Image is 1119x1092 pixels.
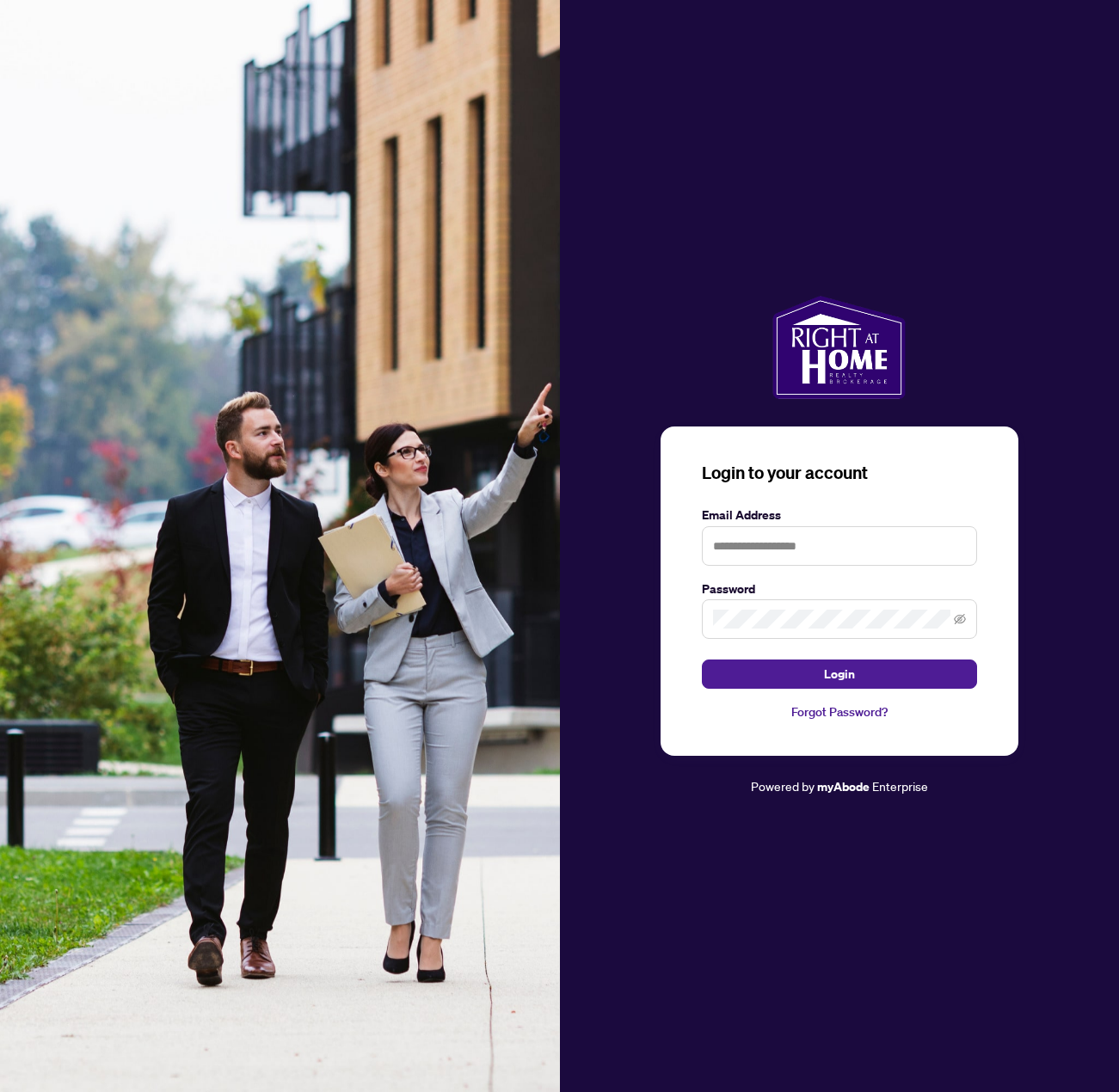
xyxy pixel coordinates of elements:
h3: Login to your account [702,461,977,485]
a: Forgot Password? [702,702,977,721]
a: myAbode [817,777,870,796]
keeper-lock: Open Keeper Popup [946,536,967,556]
span: Login [824,660,855,688]
span: Enterprise [872,778,928,794]
label: Password [702,580,977,598]
img: ma-logo [772,296,906,399]
label: Email Address [702,506,977,525]
button: Login [702,659,977,689]
span: eye-invisible [954,613,966,625]
span: Powered by [751,778,815,794]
